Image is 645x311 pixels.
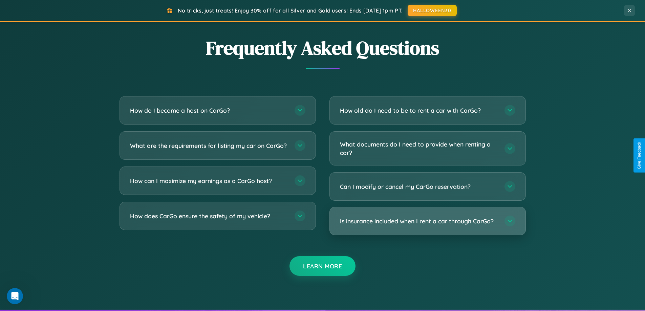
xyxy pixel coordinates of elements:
[130,212,288,220] h3: How does CarGo ensure the safety of my vehicle?
[7,288,23,304] iframe: Intercom live chat
[130,141,288,150] h3: What are the requirements for listing my car on CarGo?
[340,217,498,225] h3: Is insurance included when I rent a car through CarGo?
[637,142,642,169] div: Give Feedback
[130,177,288,185] h3: How can I maximize my earnings as a CarGo host?
[120,35,526,61] h2: Frequently Asked Questions
[178,7,403,14] span: No tricks, just treats! Enjoy 30% off for all Silver and Gold users! Ends [DATE] 1pm PT.
[340,182,498,191] h3: Can I modify or cancel my CarGo reservation?
[130,106,288,115] h3: How do I become a host on CarGo?
[340,106,498,115] h3: How old do I need to be to rent a car with CarGo?
[289,256,356,276] button: Learn More
[408,5,457,16] button: HALLOWEEN30
[340,140,498,157] h3: What documents do I need to provide when renting a car?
